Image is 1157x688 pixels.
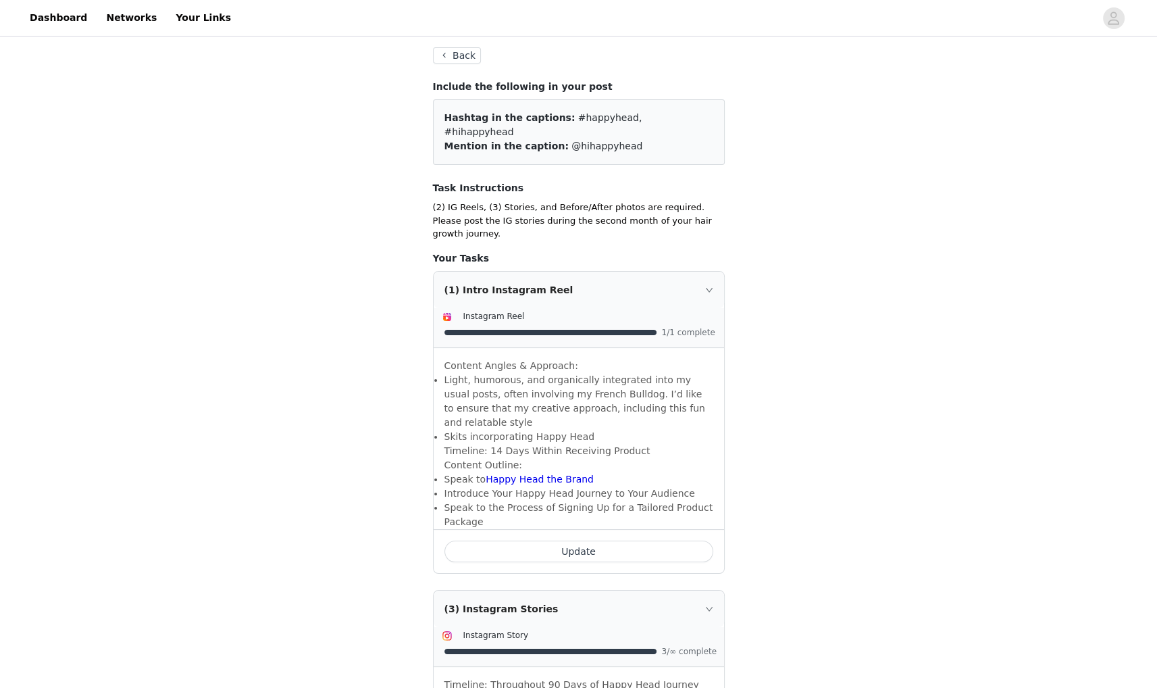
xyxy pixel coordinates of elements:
h4: Task Instructions [433,181,725,195]
div: avatar [1107,7,1120,29]
h4: Include the following in your post [433,80,725,94]
p: Timeline: 14 Days Within Receiving Product [444,444,713,458]
span: Instagram Story [463,631,529,640]
span: Instagram Reel [463,312,525,321]
span: 3/∞ complete [662,647,716,656]
li: Speak to [444,472,713,487]
button: Back [433,47,482,64]
li: Introduce Your Happy Head Journey to Your Audience [444,487,713,501]
a: Dashboard [22,3,95,33]
i: icon: right [705,286,713,294]
h4: Your Tasks [433,251,725,266]
a: Your Links [168,3,239,33]
img: Instagram Icon [442,631,453,641]
span: @hihappyhead [571,141,642,151]
i: icon: right [705,605,713,613]
li: Light, humorous, and organically integrated into my usual posts, often involving my French Bulldo... [444,373,713,430]
p: Content Angles & Approach: [444,359,713,373]
span: Hashtag in the captions: [444,112,575,123]
a: Networks [98,3,165,33]
div: icon: right(3) Instagram Stories [434,591,724,627]
p: (2) IG Reels, (3) Stories, and Before/After photos are required. Please post the IG stories durin... [433,201,725,241]
span: 1/1 complete [662,328,716,337]
button: Update [444,541,713,562]
img: Instagram Reels Icon [442,312,453,322]
p: Content Outline: [444,458,713,472]
span: Mention in the caption: [444,141,569,151]
div: icon: right(1) Intro Instagram Reel [434,272,724,308]
li: Skits incorporating Happy Head [444,430,713,444]
li: Speak to the Process of Signing Up for a Tailored Product Package [444,501,713,529]
a: Happy Head the Brand [486,474,594,485]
